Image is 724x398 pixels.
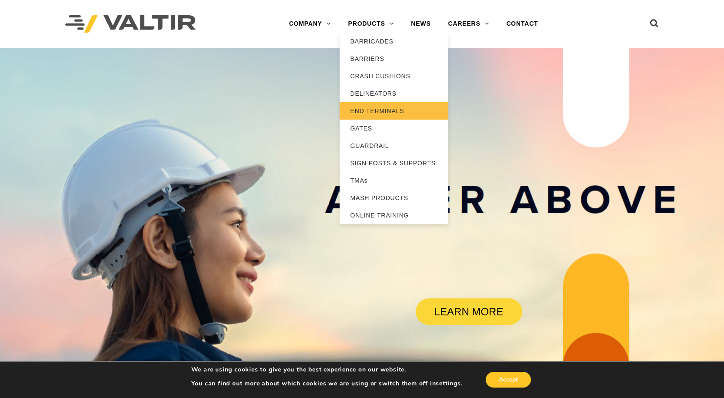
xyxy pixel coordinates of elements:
[416,298,522,325] a: LEARN MORE
[340,102,448,120] a: END TERMINALS
[340,15,403,33] a: PRODUCTS
[497,15,547,33] a: CONTACT
[486,372,531,388] button: Accept
[191,366,463,374] p: We are using cookies to give you the best experience on our website.
[340,50,448,67] a: BARRIERS
[340,207,448,224] a: ONLINE TRAINING
[340,137,448,154] a: GUARDRAIL
[340,85,448,102] a: DELINEATORS
[402,15,439,33] a: NEWS
[436,380,460,388] button: settings
[340,120,448,137] a: GATES
[280,15,340,33] a: COMPANY
[191,380,463,388] p: You can find out more about which cookies we are using or switch them off in .
[340,67,448,85] a: CRASH CUSHIONS
[340,189,448,207] a: MASH PRODUCTS
[65,15,196,33] img: Valtir
[340,154,448,172] a: SIGN POSTS & SUPPORTS
[340,172,448,189] a: TMAs
[340,33,448,50] a: BARRICADES
[440,15,498,33] a: CAREERS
